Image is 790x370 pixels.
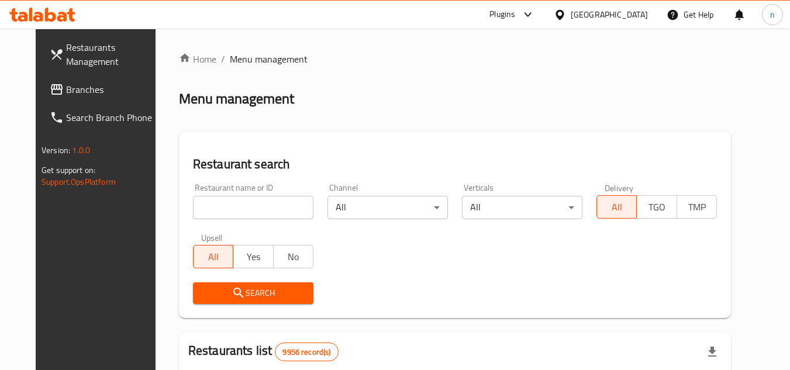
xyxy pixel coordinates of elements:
button: All [596,195,637,219]
div: All [462,196,582,219]
button: All [193,245,233,268]
input: Search for restaurant name or ID.. [193,196,313,219]
a: Search Branch Phone [40,103,168,132]
span: Get support on: [42,162,95,178]
span: 1.0.0 [72,143,90,158]
a: Restaurants Management [40,33,168,75]
label: Upsell [201,233,223,241]
span: TGO [641,199,672,216]
div: Total records count [275,343,338,361]
span: 9956 record(s) [275,347,337,358]
span: TMP [682,199,712,216]
div: All [327,196,448,219]
span: Branches [66,82,158,96]
span: Version: [42,143,70,158]
span: Restaurants Management [66,40,158,68]
span: Search Branch Phone [66,110,158,125]
button: No [273,245,313,268]
h2: Restaurants list [188,342,339,361]
label: Delivery [605,184,634,192]
button: TMP [677,195,717,219]
div: Plugins [489,8,515,22]
h2: Restaurant search [193,155,717,173]
span: Menu management [230,52,308,66]
span: Yes [238,248,268,265]
span: Search [202,286,304,300]
button: TGO [636,195,677,219]
span: No [278,248,309,265]
button: Search [193,282,313,304]
a: Support.OpsPlatform [42,174,116,189]
nav: breadcrumb [179,52,731,66]
span: All [198,248,229,265]
span: All [602,199,632,216]
span: n [770,8,775,21]
a: Home [179,52,216,66]
div: [GEOGRAPHIC_DATA] [571,8,648,21]
a: Branches [40,75,168,103]
h2: Menu management [179,89,294,108]
button: Yes [233,245,273,268]
div: Export file [698,338,726,366]
li: / [221,52,225,66]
